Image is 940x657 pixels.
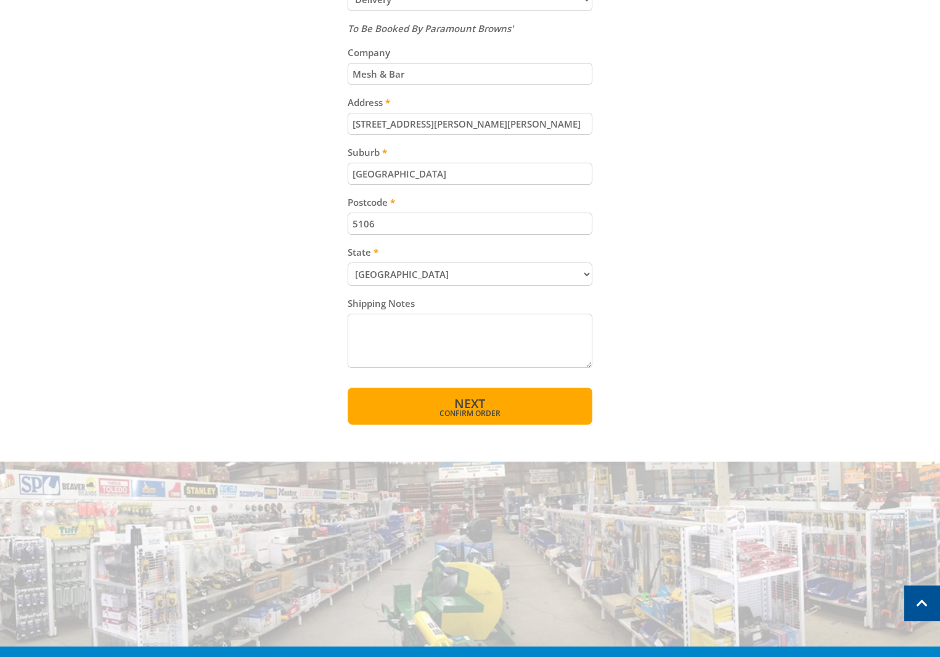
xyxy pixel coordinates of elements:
span: Next [454,395,485,412]
input: Please enter your suburb. [348,163,592,185]
button: Next Confirm order [348,388,592,425]
label: Suburb [348,145,592,160]
label: State [348,245,592,259]
input: Please enter your postcode. [348,213,592,235]
em: To Be Booked By Paramount Browns' [348,22,513,35]
label: Postcode [348,195,592,210]
span: Confirm order [374,410,566,417]
label: Address [348,95,592,110]
label: Company [348,45,592,60]
label: Shipping Notes [348,296,592,311]
select: Please select your state. [348,263,592,286]
input: Please enter your address. [348,113,592,135]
